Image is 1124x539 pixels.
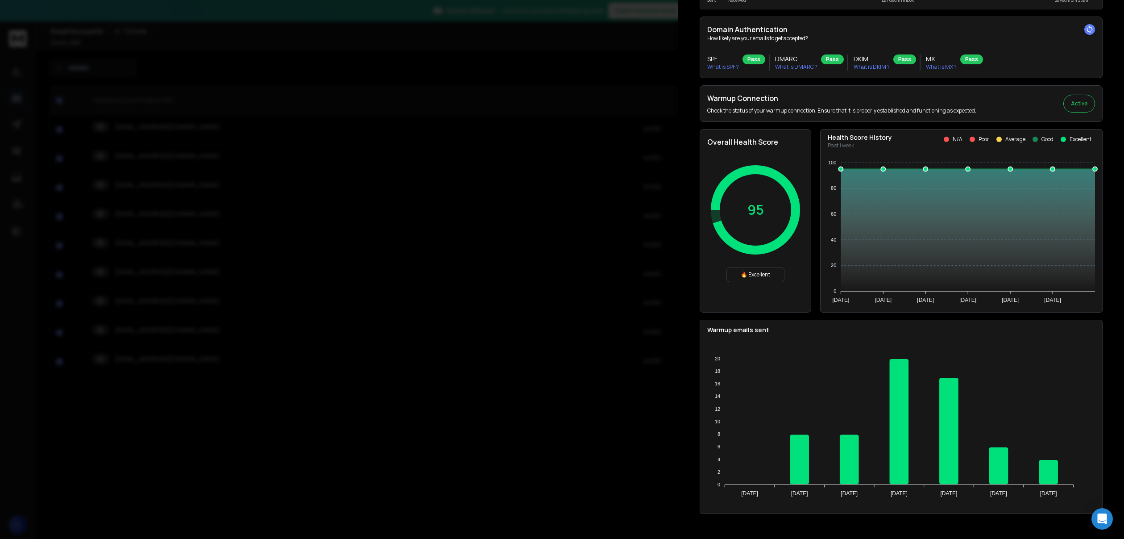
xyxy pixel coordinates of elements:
[953,136,962,143] p: N/A
[1040,490,1057,497] tspan: [DATE]
[707,63,739,71] p: What is SPF ?
[828,133,892,142] p: Health Score History
[715,393,720,399] tspan: 14
[832,297,849,303] tspan: [DATE]
[718,431,720,437] tspan: 8
[891,490,908,497] tspan: [DATE]
[875,297,892,303] tspan: [DATE]
[941,490,958,497] tspan: [DATE]
[854,54,890,63] h3: DKIM
[726,267,784,282] div: 🔥 Excellent
[707,93,976,104] h2: Warmup Connection
[1005,136,1025,143] p: Average
[917,297,934,303] tspan: [DATE]
[990,490,1007,497] tspan: [DATE]
[831,237,836,242] tspan: 40
[791,490,808,497] tspan: [DATE]
[926,63,957,71] p: What is MX ?
[893,54,916,64] div: Pass
[926,54,957,63] h3: MX
[718,469,720,475] tspan: 2
[1091,508,1113,530] div: Open Intercom Messenger
[1063,95,1095,113] button: Active
[741,490,758,497] tspan: [DATE]
[715,419,720,424] tspan: 10
[707,326,1095,334] p: Warmup emails sent
[707,35,1095,42] p: How likely are your emails to get accepted?
[831,211,836,217] tspan: 60
[828,142,892,149] p: Past 1 week
[1070,136,1091,143] p: Excellent
[1044,297,1061,303] tspan: [DATE]
[841,490,858,497] tspan: [DATE]
[718,457,720,462] tspan: 4
[828,160,836,165] tspan: 100
[960,54,983,64] div: Pass
[715,381,720,386] tspan: 16
[707,137,804,147] h2: Overall Health Score
[831,185,836,191] tspan: 80
[854,63,890,71] p: What is DKIM ?
[718,482,720,487] tspan: 0
[979,136,989,143] p: Poor
[747,202,764,218] p: 95
[834,288,836,294] tspan: 0
[775,54,817,63] h3: DMARC
[959,297,976,303] tspan: [DATE]
[718,444,720,449] tspan: 6
[707,54,739,63] h3: SPF
[707,24,1095,35] h2: Domain Authentication
[715,406,720,412] tspan: 12
[715,368,720,374] tspan: 18
[1041,136,1053,143] p: Good
[715,356,720,361] tspan: 20
[775,63,817,71] p: What is DMARC ?
[1002,297,1019,303] tspan: [DATE]
[742,54,765,64] div: Pass
[707,107,976,114] p: Check the status of your warmup connection. Ensure that it is properly established and functionin...
[831,263,836,268] tspan: 20
[821,54,844,64] div: Pass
